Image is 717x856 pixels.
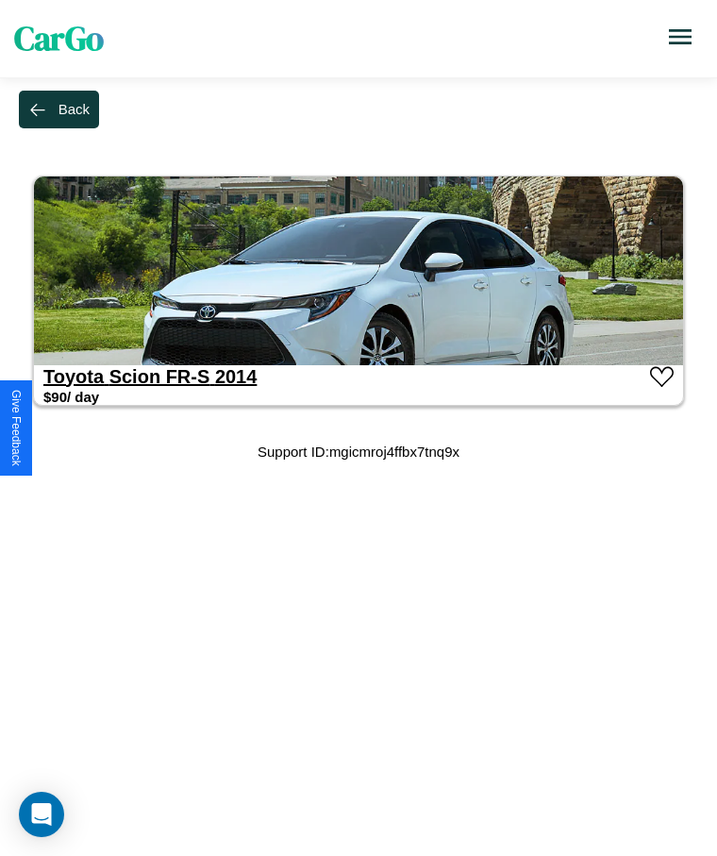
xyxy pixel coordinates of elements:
button: Back [19,91,99,128]
p: Support ID: mgicmroj4ffbx7tnq9x [258,439,459,464]
span: CarGo [14,16,104,61]
h3: $ 90 / day [43,389,99,405]
a: Toyota Scion FR-S 2014 [43,366,257,387]
div: Back [58,101,90,117]
div: Open Intercom Messenger [19,792,64,837]
div: Give Feedback [9,390,23,466]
